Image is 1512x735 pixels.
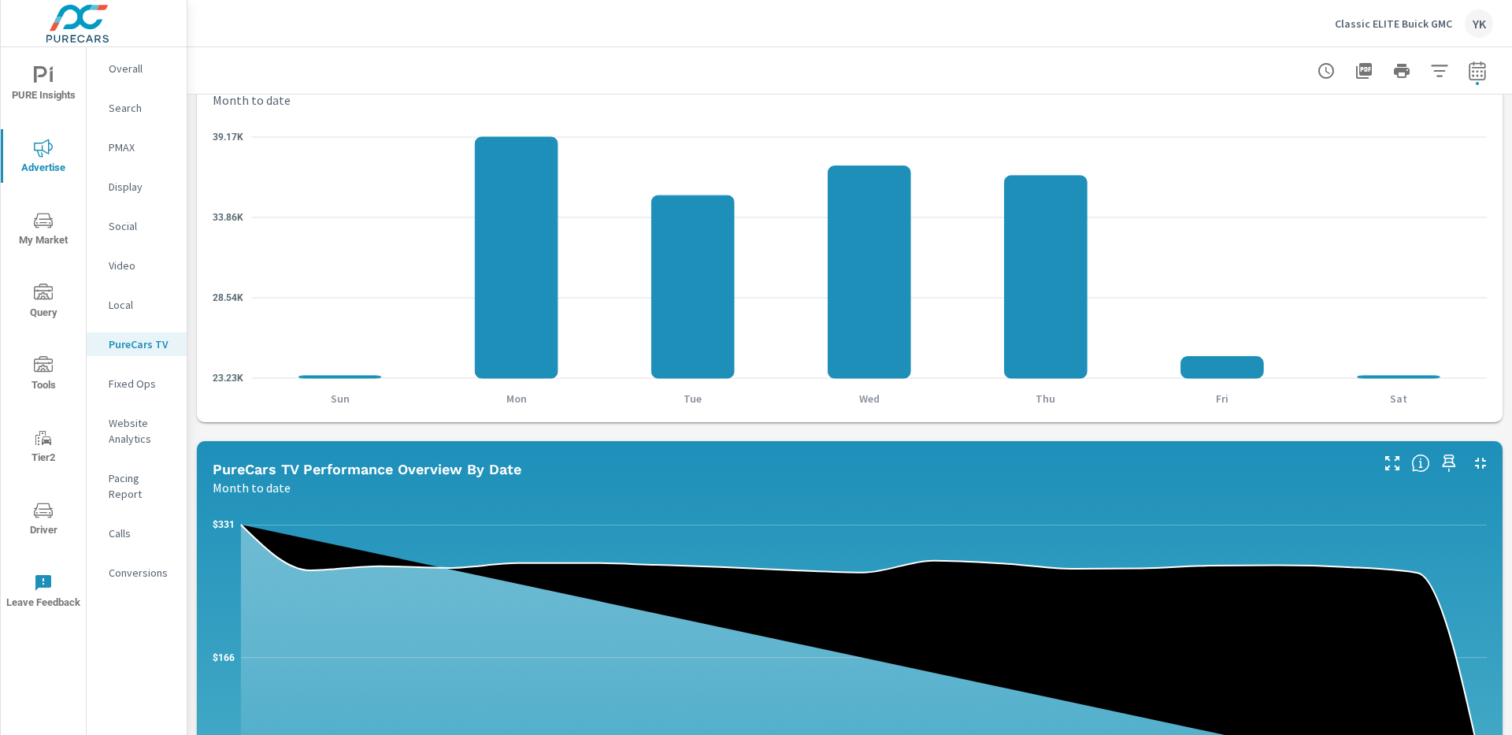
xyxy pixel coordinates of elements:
[489,391,544,406] p: Mon
[109,415,174,447] p: Website Analytics
[87,411,187,451] div: Website Analytics
[6,139,81,177] span: Advertise
[6,211,81,250] span: My Market
[1411,454,1430,473] span: Understand PureCars TV performance data over time and see how metrics compare to each other over ...
[1465,9,1493,38] div: YK
[213,91,291,110] p: Month to date
[313,391,368,406] p: Sun
[109,376,174,392] p: Fixed Ops
[109,218,174,234] p: Social
[1335,17,1452,31] p: Classic ELITE Buick GMC
[1018,391,1073,406] p: Thu
[6,284,81,322] span: Query
[213,652,235,663] text: $166
[1462,55,1493,87] button: Select Date Range
[87,332,187,356] div: PureCars TV
[1348,55,1380,87] button: "Export Report to PDF"
[6,574,81,612] span: Leave Feedback
[1195,391,1250,406] p: Fri
[842,391,897,406] p: Wed
[6,429,81,467] span: Tier2
[109,565,174,581] p: Conversions
[1386,55,1417,87] button: Print Report
[109,179,174,195] p: Display
[1424,55,1455,87] button: Apply Filters
[87,293,187,317] div: Local
[87,96,187,120] div: Search
[109,336,174,352] p: PureCars TV
[213,212,243,223] text: 33.86K
[213,132,243,143] text: 39.17K
[109,297,174,313] p: Local
[87,214,187,238] div: Social
[213,461,521,477] h5: PureCars TV Performance Overview By Date
[6,356,81,395] span: Tools
[109,470,174,502] p: Pacing Report
[87,135,187,159] div: PMAX
[87,522,187,545] div: Calls
[109,100,174,116] p: Search
[87,372,187,395] div: Fixed Ops
[213,519,235,530] text: $331
[109,139,174,155] p: PMAX
[6,501,81,540] span: Driver
[1468,451,1493,476] button: Minimize Widget
[109,525,174,541] p: Calls
[1,47,86,627] div: nav menu
[1380,451,1405,476] button: Make Fullscreen
[1436,451,1462,476] span: Save this to your personalized report
[87,561,187,585] div: Conversions
[1371,391,1426,406] p: Sat
[87,175,187,199] div: Display
[6,66,81,105] span: PURE Insights
[213,373,243,384] text: 23.23K
[87,57,187,80] div: Overall
[213,292,243,303] text: 28.54K
[87,466,187,506] div: Pacing Report
[87,254,187,277] div: Video
[109,258,174,273] p: Video
[109,61,174,76] p: Overall
[213,478,291,497] p: Month to date
[665,391,721,406] p: Tue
